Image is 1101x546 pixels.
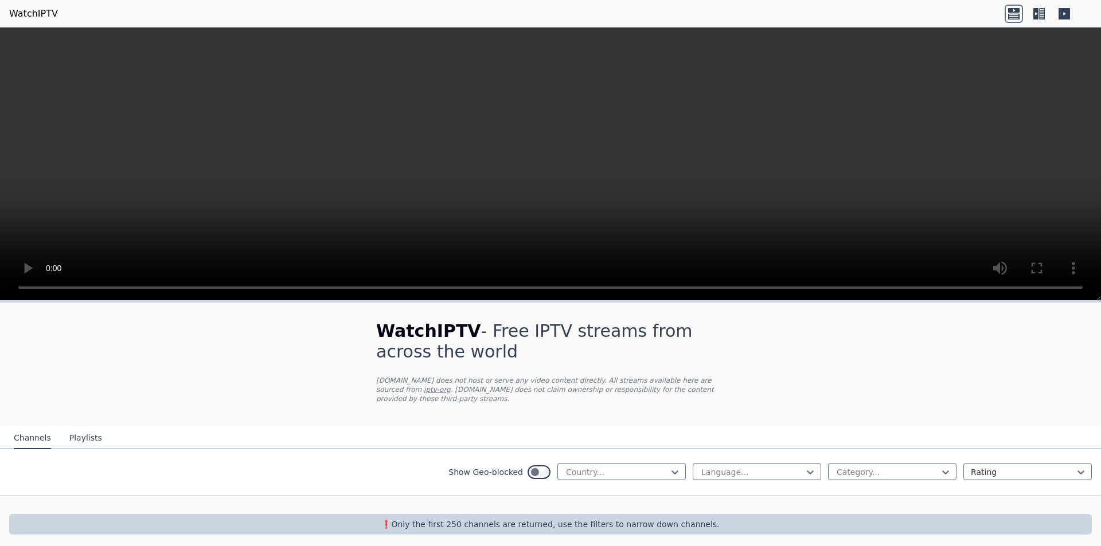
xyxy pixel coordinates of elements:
label: Show Geo-blocked [448,466,523,478]
button: Channels [14,427,51,449]
a: WatchIPTV [9,7,58,21]
p: [DOMAIN_NAME] does not host or serve any video content directly. All streams available here are s... [376,376,725,403]
p: ❗️Only the first 250 channels are returned, use the filters to narrow down channels. [14,518,1087,530]
h1: - Free IPTV streams from across the world [376,321,725,362]
span: WatchIPTV [376,321,481,341]
button: Playlists [69,427,102,449]
a: iptv-org [424,386,451,394]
